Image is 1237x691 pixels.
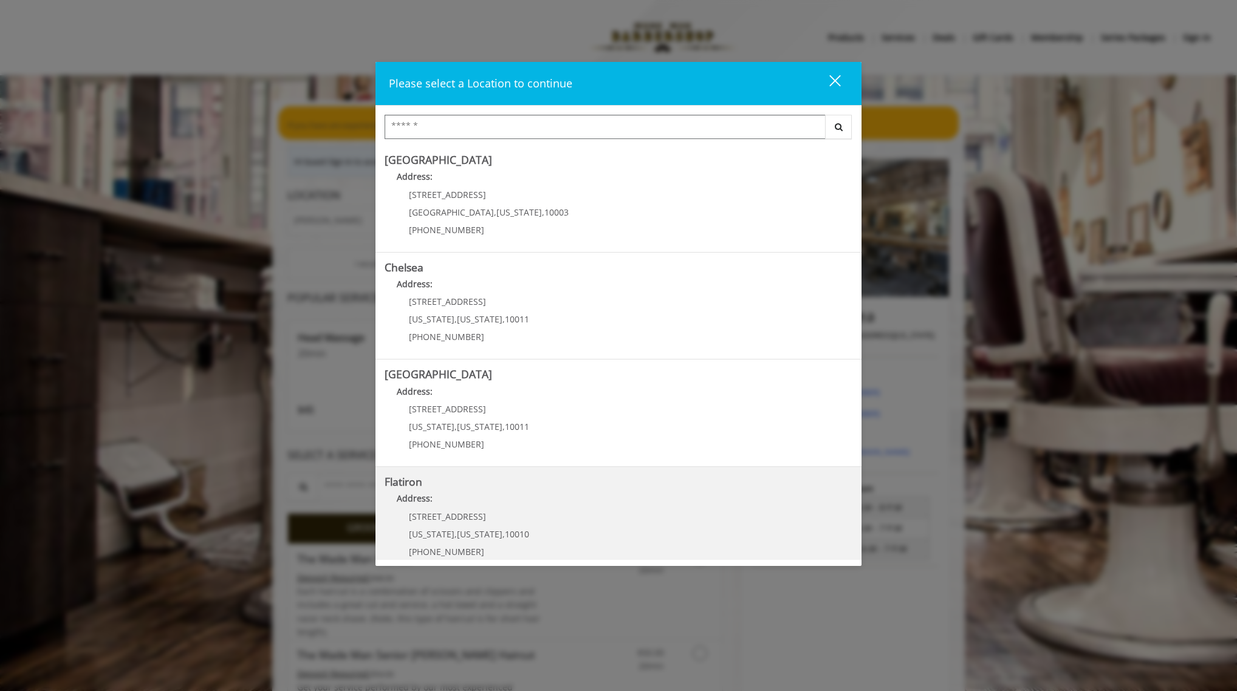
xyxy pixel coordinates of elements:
[832,123,846,131] i: Search button
[502,528,505,540] span: ,
[457,421,502,432] span: [US_STATE]
[397,492,433,504] b: Address:
[454,528,457,540] span: ,
[385,152,492,167] b: [GEOGRAPHIC_DATA]
[454,313,457,325] span: ,
[397,171,433,182] b: Address:
[505,313,529,325] span: 10011
[502,421,505,432] span: ,
[409,528,454,540] span: [US_STATE]
[496,206,542,218] span: [US_STATE]
[409,331,484,342] span: [PHONE_NUMBER]
[505,421,529,432] span: 10011
[389,76,572,90] span: Please select a Location to continue
[454,421,457,432] span: ,
[409,224,484,236] span: [PHONE_NUMBER]
[409,511,486,522] span: [STREET_ADDRESS]
[502,313,505,325] span: ,
[494,206,496,218] span: ,
[409,421,454,432] span: [US_STATE]
[457,313,502,325] span: [US_STATE]
[385,115,826,139] input: Search Center
[409,313,454,325] span: [US_STATE]
[815,74,840,92] div: close dialog
[542,206,544,218] span: ,
[409,206,494,218] span: [GEOGRAPHIC_DATA]
[457,528,502,540] span: [US_STATE]
[385,474,422,489] b: Flatiron
[409,189,486,200] span: [STREET_ADDRESS]
[385,115,852,145] div: Center Select
[409,403,486,415] span: [STREET_ADDRESS]
[385,260,423,274] b: Chelsea
[505,528,529,540] span: 10010
[409,546,484,557] span: [PHONE_NUMBER]
[544,206,569,218] span: 10003
[397,278,433,290] b: Address:
[807,71,848,96] button: close dialog
[385,367,492,381] b: [GEOGRAPHIC_DATA]
[409,438,484,450] span: [PHONE_NUMBER]
[397,386,433,397] b: Address:
[409,296,486,307] span: [STREET_ADDRESS]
